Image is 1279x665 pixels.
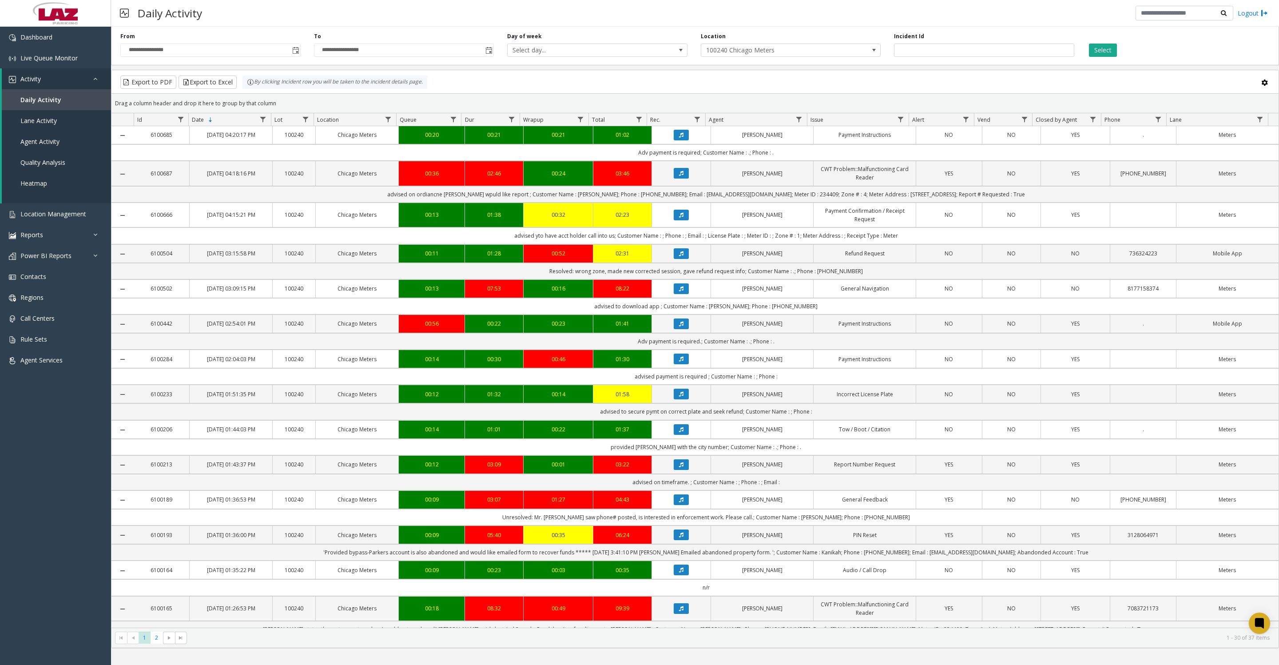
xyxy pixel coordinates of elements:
a: 6100687 [139,169,184,178]
a: Chicago Meters [321,284,393,293]
img: pageIcon [120,2,129,24]
a: [PERSON_NAME] [716,425,808,434]
a: Lane Filter Menu [1254,113,1266,125]
td: Adv payment is required; Customer Name : .; Phone : . [134,144,1279,161]
span: NO [1007,131,1016,139]
a: [DATE] 01:36:53 PM [195,495,267,504]
a: Payment Instructions [819,319,910,328]
a: NO [922,425,976,434]
a: Collapse Details [111,286,134,293]
span: Reports [20,231,43,239]
a: Collapse Details [111,212,134,219]
a: YES [922,460,976,469]
img: 'icon' [9,55,16,62]
a: NO [922,249,976,258]
span: 100240 Chicago Meters [701,44,845,56]
a: [DATE] 02:04:03 PM [195,355,267,363]
a: Mobile App [1182,249,1273,258]
a: NO [988,169,1036,178]
a: 6100189 [139,495,184,504]
a: Lot Filter Menu [300,113,312,125]
a: Collapse Details [111,251,134,258]
div: 00:09 [404,495,459,504]
span: Heatmap [20,179,47,187]
img: 'icon' [9,232,16,239]
a: [PERSON_NAME] [716,355,808,363]
td: advised on ordiancne [PERSON_NAME] wpuld like report ; Customer Name : [PERSON_NAME]; Phone : [PH... [134,186,1279,203]
a: 00:56 [404,319,459,328]
td: provided [PERSON_NAME] with the city number; Customer Name : .; Phone : . [134,439,1279,455]
img: 'icon' [9,211,16,218]
a: NO [988,390,1036,398]
a: [DATE] 01:51:35 PM [195,390,267,398]
span: YES [1071,390,1080,398]
div: 00:23 [529,319,587,328]
a: 00:24 [529,169,587,178]
a: Agent Activity [2,131,111,152]
a: 00:11 [404,249,459,258]
a: 03:07 [470,495,518,504]
a: Closed by Agent Filter Menu [1087,113,1099,125]
a: 01:32 [470,390,518,398]
a: YES [1046,355,1104,363]
a: 01:38 [470,211,518,219]
td: advised to download app ; Customer Name : [PERSON_NAME]; Phone : [PHONE_NUMBER] [134,298,1279,315]
a: [DATE] 04:15:21 PM [195,211,267,219]
span: Lane Activity [20,116,57,125]
a: NO [988,131,1036,139]
span: Quality Analysis [20,158,65,167]
a: NO [922,319,976,328]
a: Vend Filter Menu [1018,113,1030,125]
a: NO [988,460,1036,469]
span: Call Centers [20,314,55,323]
a: YES [922,169,976,178]
div: 00:12 [404,460,459,469]
a: 00:14 [404,355,459,363]
span: NO [1007,170,1016,177]
span: Activity [20,75,41,83]
a: Chicago Meters [321,249,393,258]
a: NO [922,355,976,363]
a: 03:09 [470,460,518,469]
div: 00:13 [404,211,459,219]
span: YES [1071,211,1080,219]
span: Power BI Reports [20,251,71,260]
a: [PHONE_NUMBER] [1116,169,1170,178]
a: [DATE] 04:18:16 PM [195,169,267,178]
span: NO [1071,285,1080,292]
a: Chicago Meters [321,495,393,504]
a: 07:53 [470,284,518,293]
span: Agent Services [20,356,63,364]
a: Location Filter Menu [382,113,394,125]
a: Meters [1182,131,1273,139]
button: Export to PDF [120,76,176,89]
a: 02:23 [599,211,647,219]
a: Wrapup Filter Menu [575,113,587,125]
a: [PERSON_NAME] [716,131,808,139]
a: . [1116,131,1170,139]
span: YES [1071,170,1080,177]
a: Heatmap [2,173,111,194]
td: advised payment is required ; Customer Name : ; Phone : [134,368,1279,385]
img: 'icon' [9,274,16,281]
div: 03:46 [599,169,647,178]
img: infoIcon.svg [247,79,254,86]
a: 00:01 [529,460,587,469]
a: 100240 [278,211,310,219]
a: [DATE] 03:09:15 PM [195,284,267,293]
a: 00:20 [404,131,459,139]
span: NO [1007,320,1016,327]
a: NO [988,211,1036,219]
div: 08:22 [599,284,647,293]
a: Activity [2,68,111,89]
a: 01:58 [599,390,647,398]
div: 00:52 [529,249,587,258]
img: 'icon' [9,315,16,323]
a: Alert Filter Menu [960,113,972,125]
span: YES [1071,461,1080,468]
